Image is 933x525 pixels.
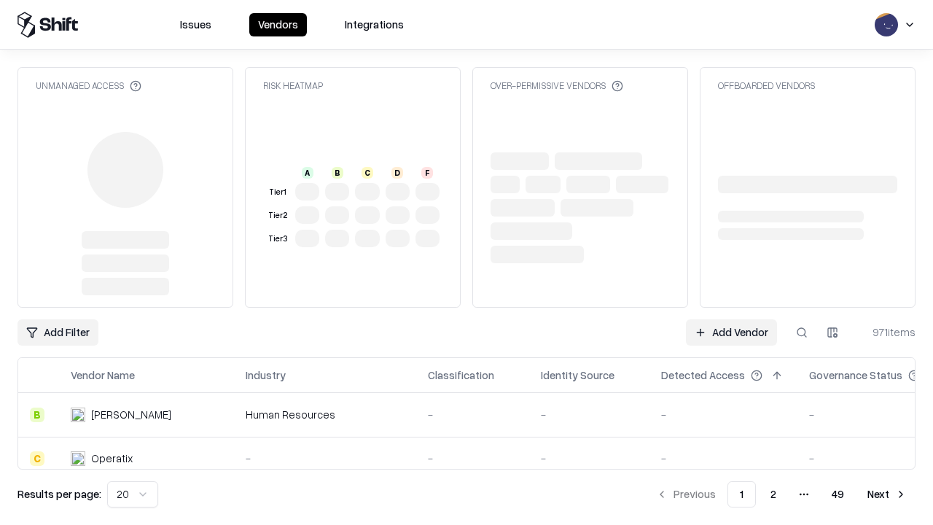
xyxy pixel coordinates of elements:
[661,407,786,422] div: -
[246,367,286,383] div: Industry
[71,451,85,466] img: Operatix
[246,451,405,466] div: -
[491,79,623,92] div: Over-Permissive Vendors
[428,367,494,383] div: Classification
[421,167,433,179] div: F
[336,13,413,36] button: Integrations
[91,451,133,466] div: Operatix
[541,451,638,466] div: -
[859,481,916,507] button: Next
[332,167,343,179] div: B
[302,167,313,179] div: A
[246,407,405,422] div: Human Resources
[266,233,289,245] div: Tier 3
[30,408,44,422] div: B
[91,407,171,422] div: [PERSON_NAME]
[391,167,403,179] div: D
[541,407,638,422] div: -
[17,486,101,502] p: Results per page:
[71,408,85,422] img: Deel
[428,407,518,422] div: -
[857,324,916,340] div: 971 items
[71,367,135,383] div: Vendor Name
[759,481,788,507] button: 2
[171,13,220,36] button: Issues
[266,186,289,198] div: Tier 1
[17,319,98,346] button: Add Filter
[661,367,745,383] div: Detected Access
[809,367,902,383] div: Governance Status
[263,79,323,92] div: Risk Heatmap
[266,209,289,222] div: Tier 2
[686,319,777,346] a: Add Vendor
[249,13,307,36] button: Vendors
[718,79,815,92] div: Offboarded Vendors
[727,481,756,507] button: 1
[820,481,856,507] button: 49
[36,79,141,92] div: Unmanaged Access
[661,451,786,466] div: -
[647,481,916,507] nav: pagination
[428,451,518,466] div: -
[362,167,373,179] div: C
[30,451,44,466] div: C
[541,367,614,383] div: Identity Source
